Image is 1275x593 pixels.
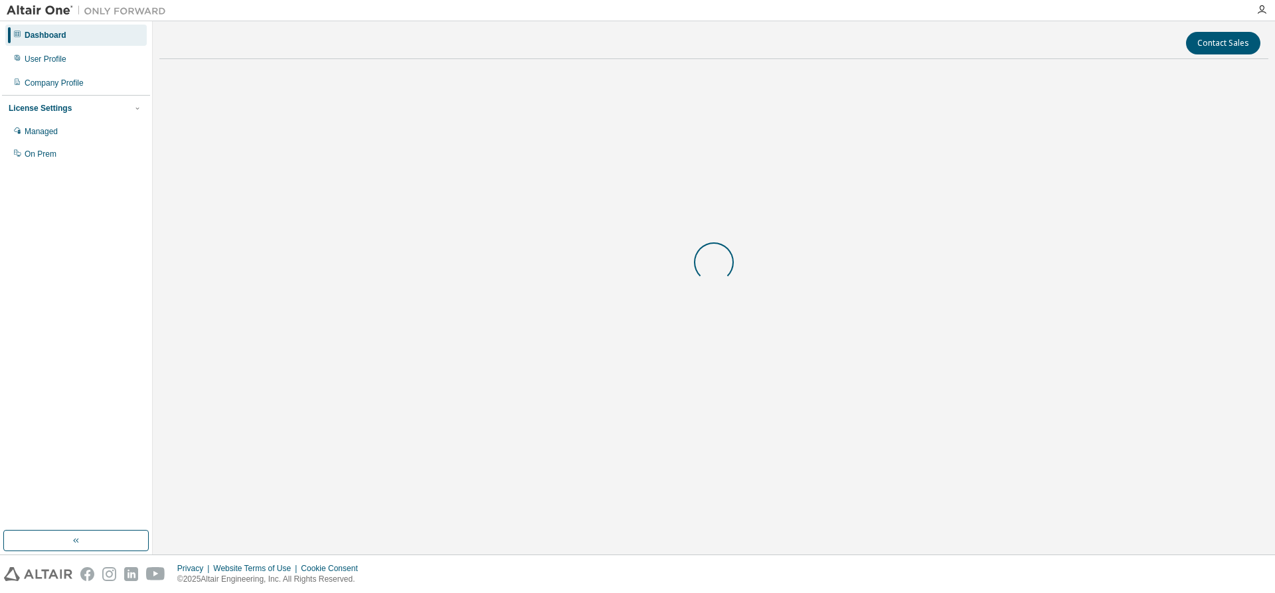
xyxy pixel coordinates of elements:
img: linkedin.svg [124,567,138,581]
button: Contact Sales [1186,32,1260,54]
div: Managed [25,126,58,137]
div: User Profile [25,54,66,64]
img: instagram.svg [102,567,116,581]
div: Privacy [177,563,213,574]
img: Altair One [7,4,173,17]
div: Dashboard [25,30,66,41]
div: Company Profile [25,78,84,88]
img: youtube.svg [146,567,165,581]
img: altair_logo.svg [4,567,72,581]
div: License Settings [9,103,72,114]
p: © 2025 Altair Engineering, Inc. All Rights Reserved. [177,574,366,585]
img: facebook.svg [80,567,94,581]
div: On Prem [25,149,56,159]
div: Website Terms of Use [213,563,301,574]
div: Cookie Consent [301,563,365,574]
